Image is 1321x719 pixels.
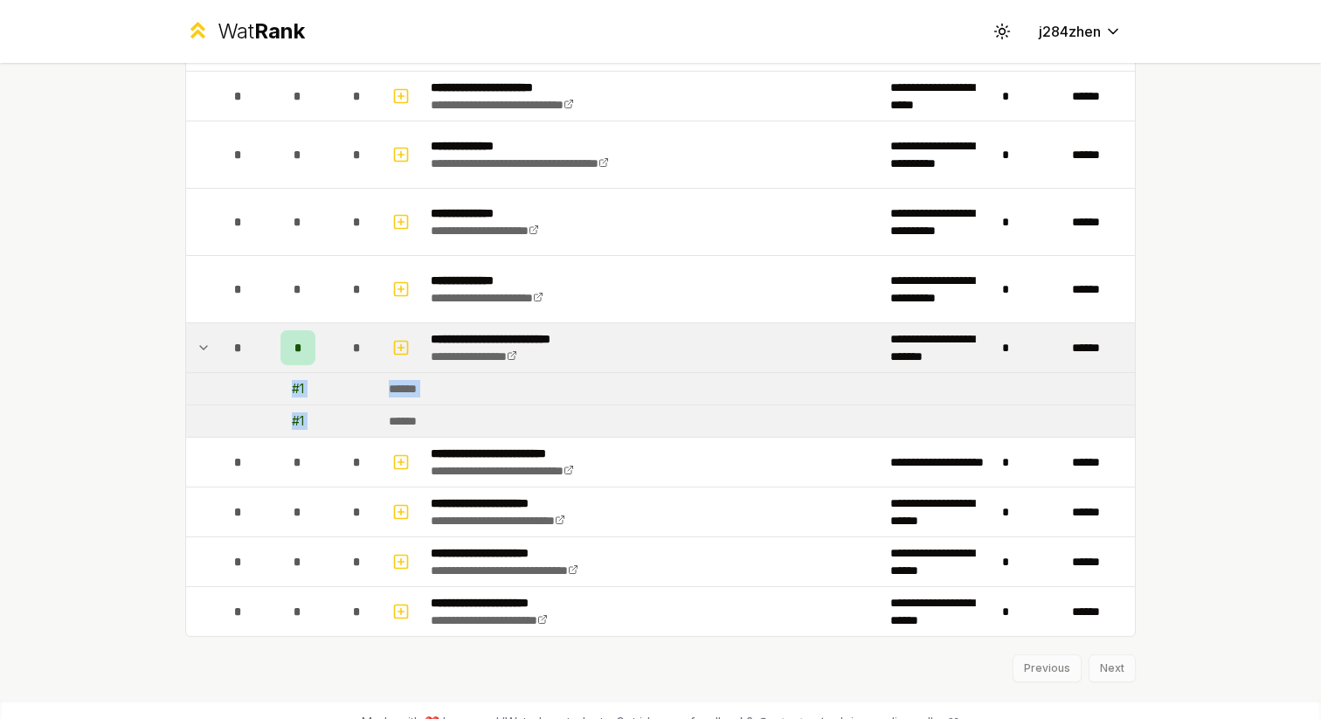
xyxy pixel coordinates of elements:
[218,17,305,45] div: Wat
[1039,21,1101,42] span: j284zhen
[292,412,304,430] div: # 1
[185,17,305,45] a: WatRank
[1025,16,1136,47] button: j284zhen
[254,18,305,44] span: Rank
[292,380,304,398] div: # 1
